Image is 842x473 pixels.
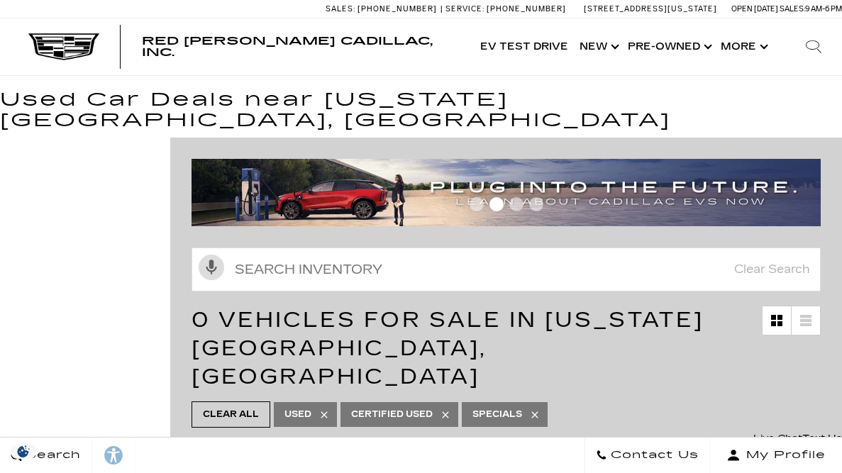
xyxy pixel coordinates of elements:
span: Used [284,406,311,423]
img: ev-blog-post-banners4 [192,159,821,226]
a: [STREET_ADDRESS][US_STATE] [584,4,717,13]
span: Sales: [326,4,355,13]
span: [PHONE_NUMBER] [487,4,566,13]
span: Sales: [780,4,805,13]
span: Live Chat [753,433,802,445]
span: Search [22,445,81,465]
span: Go to slide 3 [509,197,524,211]
span: 0 Vehicles for Sale in [US_STATE][GEOGRAPHIC_DATA], [GEOGRAPHIC_DATA] [192,307,704,389]
span: Go to slide 1 [470,197,484,211]
a: Live Chat [753,429,802,449]
a: New [574,18,622,75]
span: Open [DATE] [731,4,778,13]
span: Certified Used [351,406,433,423]
button: More [715,18,771,75]
button: Open user profile menu [710,438,842,473]
span: Service: [445,4,484,13]
span: Red [PERSON_NAME] Cadillac, Inc. [142,34,433,59]
span: [PHONE_NUMBER] [358,4,437,13]
span: Go to slide 4 [529,197,543,211]
a: Red [PERSON_NAME] Cadillac, Inc. [142,35,460,58]
span: Contact Us [607,445,699,465]
svg: Click to toggle on voice search [199,255,224,280]
a: Service: [PHONE_NUMBER] [441,5,570,13]
a: EV Test Drive [475,18,574,75]
span: Clear All [203,406,259,423]
span: Text Us [802,433,842,445]
span: Specials [472,406,522,423]
a: Pre-Owned [622,18,715,75]
span: Go to slide 2 [489,197,504,211]
a: Sales: [PHONE_NUMBER] [326,5,441,13]
input: Search Inventory [192,247,821,291]
img: Opt-Out Icon [7,444,40,459]
a: Contact Us [585,438,710,473]
section: Click to Open Cookie Consent Modal [7,444,40,459]
span: My Profile [741,445,826,465]
a: Text Us [802,429,842,449]
img: Cadillac Dark Logo with Cadillac White Text [28,33,99,60]
span: 9 AM-6 PM [805,4,842,13]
